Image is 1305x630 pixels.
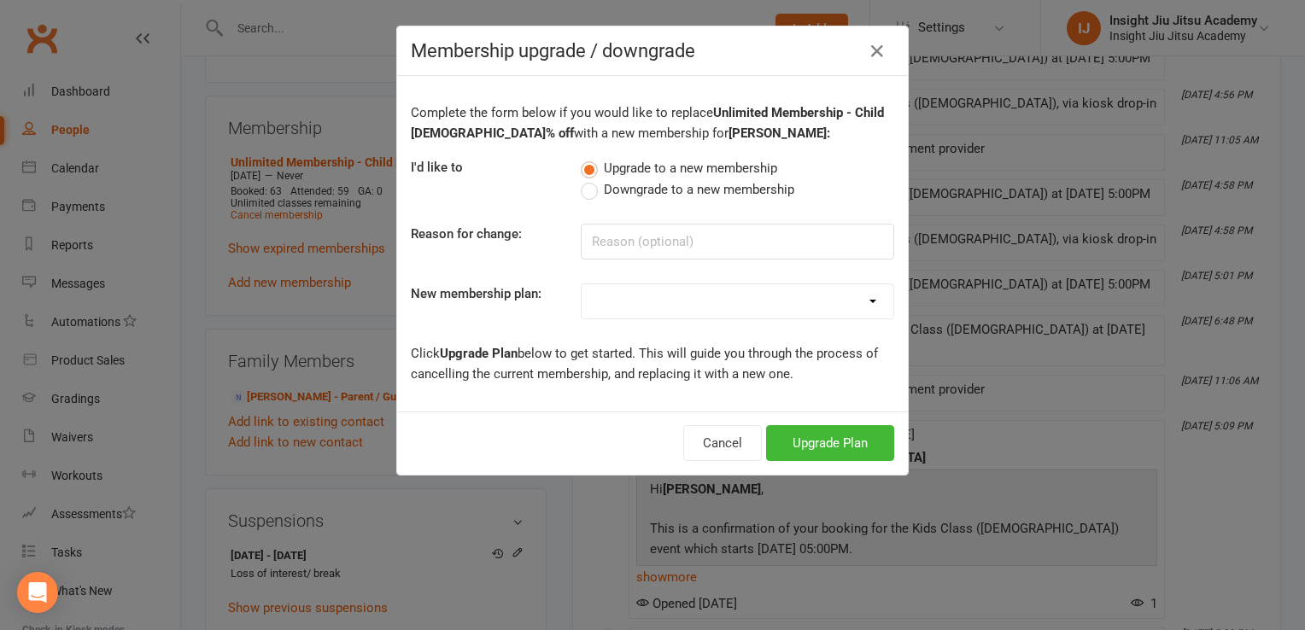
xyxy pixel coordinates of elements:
button: Close [863,38,891,65]
p: Complete the form below if you would like to replace with a new membership for [411,102,894,143]
b: [PERSON_NAME]: [729,125,830,141]
div: Open Intercom Messenger [17,572,58,613]
p: Click below to get started. This will guide you through the process of cancelling the current mem... [411,343,894,384]
button: Upgrade Plan [766,425,894,461]
label: Reason for change: [411,224,522,244]
span: Downgrade to a new membership [604,179,794,197]
button: Cancel [683,425,762,461]
label: I'd like to [411,157,463,178]
label: New membership plan: [411,283,541,304]
span: Upgrade to a new membership [604,158,777,176]
input: Reason (optional) [581,224,894,260]
h4: Membership upgrade / downgrade [411,40,894,61]
b: Upgrade Plan [440,346,518,361]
